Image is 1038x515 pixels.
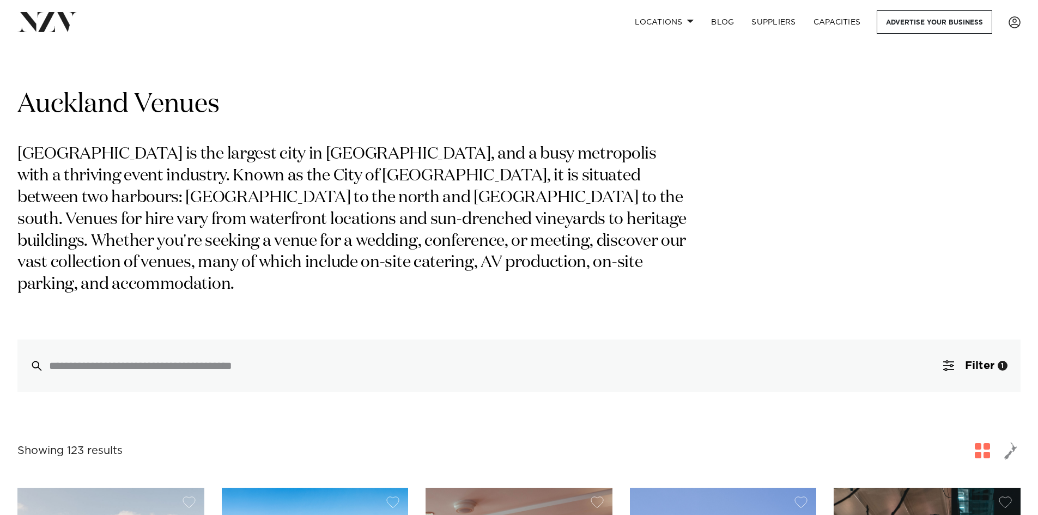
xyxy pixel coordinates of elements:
[17,144,691,296] p: [GEOGRAPHIC_DATA] is the largest city in [GEOGRAPHIC_DATA], and a busy metropolis with a thriving...
[17,443,123,459] div: Showing 123 results
[17,88,1021,122] h1: Auckland Venues
[877,10,992,34] a: Advertise your business
[930,340,1021,392] button: Filter1
[743,10,804,34] a: SUPPLIERS
[998,361,1007,371] div: 1
[965,360,994,371] span: Filter
[626,10,702,34] a: Locations
[17,12,77,32] img: nzv-logo.png
[805,10,870,34] a: Capacities
[702,10,743,34] a: BLOG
